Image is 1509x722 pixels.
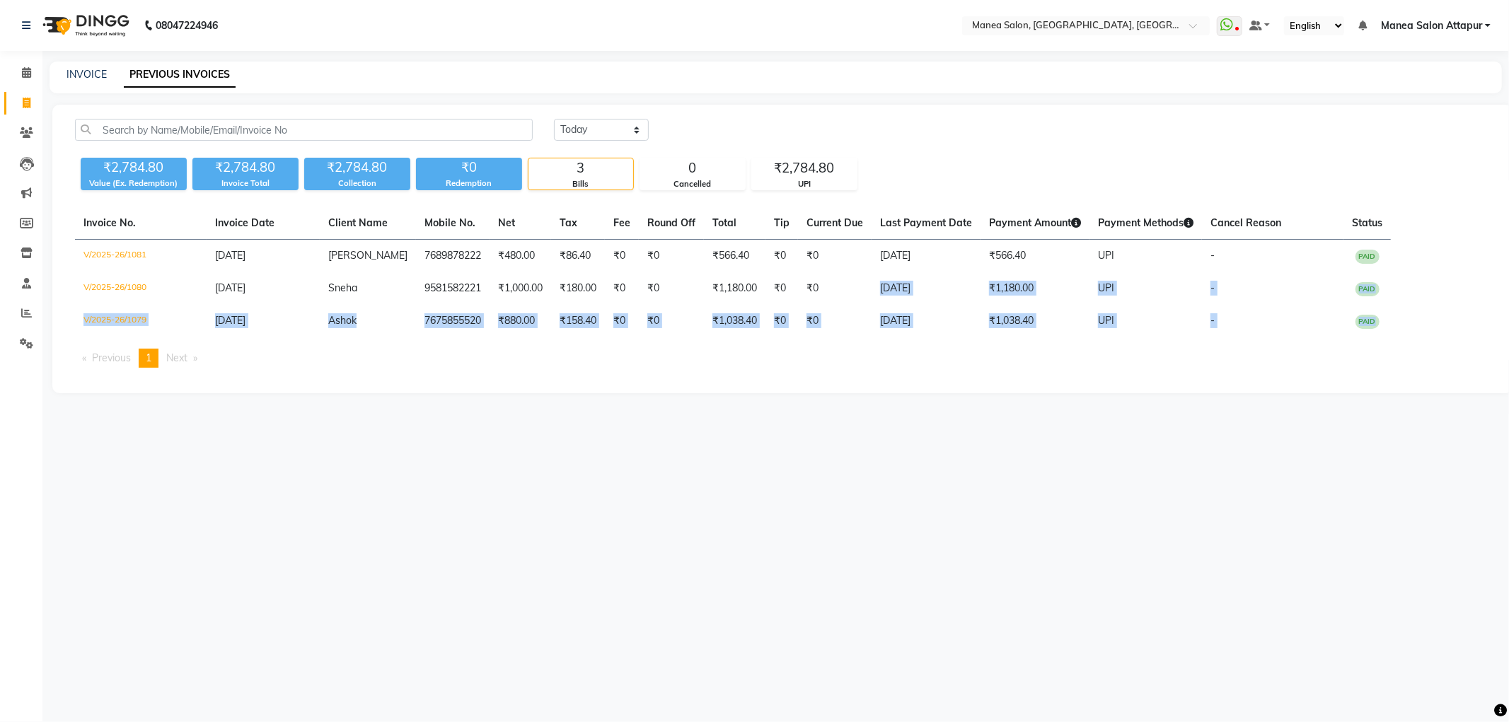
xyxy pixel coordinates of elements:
td: 9581582221 [416,272,490,305]
td: ₹0 [605,272,639,305]
span: Manea Salon Attapur [1381,18,1482,33]
span: Invoice Date [215,216,274,229]
span: Round Off [647,216,695,229]
nav: Pagination [75,349,1490,368]
img: logo [36,6,133,45]
td: ₹0 [639,240,704,273]
td: V/2025-26/1080 [75,272,207,305]
div: ₹2,784.80 [192,158,299,177]
span: Payment Amount [989,216,1081,229]
td: ₹0 [798,240,872,273]
div: ₹0 [416,158,522,177]
span: - [1210,314,1215,327]
td: [DATE] [872,272,981,305]
td: 7675855520 [416,305,490,337]
span: Tax [560,216,577,229]
span: [PERSON_NAME] [328,249,407,262]
td: ₹1,038.40 [981,305,1089,337]
td: ₹480.00 [490,240,551,273]
span: [DATE] [215,314,245,327]
span: [DATE] [215,281,245,294]
b: 08047224946 [156,6,218,45]
td: ₹1,038.40 [704,305,765,337]
span: UPI [1098,314,1114,327]
div: Redemption [416,177,522,190]
td: ₹1,180.00 [704,272,765,305]
span: Previous [92,351,131,364]
td: ₹0 [605,305,639,337]
td: ₹86.40 [551,240,605,273]
td: ₹566.40 [981,240,1089,273]
span: Mobile No. [424,216,475,229]
td: V/2025-26/1081 [75,240,207,273]
span: Cancel Reason [1210,216,1281,229]
td: ₹158.40 [551,305,605,337]
div: ₹2,784.80 [81,158,187,177]
td: ₹0 [798,272,872,305]
span: PAID [1355,315,1380,329]
span: Last Payment Date [880,216,972,229]
span: Total [712,216,736,229]
span: Next [166,351,187,364]
a: INVOICE [67,68,107,81]
td: [DATE] [872,240,981,273]
span: PAID [1355,250,1380,264]
div: ₹2,784.80 [752,158,857,178]
span: Fee [613,216,630,229]
span: - [1210,249,1215,262]
td: ₹566.40 [704,240,765,273]
span: Sneha [328,281,357,294]
div: Invoice Total [192,177,299,190]
span: Invoice No. [83,216,136,229]
span: UPI [1098,281,1114,294]
td: [DATE] [872,305,981,337]
div: Value (Ex. Redemption) [81,177,187,190]
td: ₹1,180.00 [981,272,1089,305]
td: ₹0 [765,305,798,337]
span: PAID [1355,282,1380,296]
td: ₹0 [605,240,639,273]
div: ₹2,784.80 [304,158,410,177]
td: ₹0 [639,305,704,337]
td: ₹0 [798,305,872,337]
td: ₹0 [639,272,704,305]
a: PREVIOUS INVOICES [124,62,236,88]
span: Net [498,216,515,229]
span: Status [1352,216,1382,229]
td: ₹0 [765,272,798,305]
span: 1 [146,351,151,364]
td: V/2025-26/1079 [75,305,207,337]
div: Collection [304,177,410,190]
span: UPI [1098,249,1114,262]
span: Client Name [328,216,388,229]
td: ₹180.00 [551,272,605,305]
span: [DATE] [215,249,245,262]
td: ₹880.00 [490,305,551,337]
span: Ashok [328,314,357,327]
div: 3 [528,158,633,178]
span: Payment Methods [1098,216,1193,229]
div: Bills [528,178,633,190]
span: - [1210,281,1215,294]
input: Search by Name/Mobile/Email/Invoice No [75,119,533,141]
span: Tip [774,216,790,229]
span: Current Due [806,216,863,229]
div: Cancelled [640,178,745,190]
td: ₹0 [765,240,798,273]
td: ₹1,000.00 [490,272,551,305]
td: 7689878222 [416,240,490,273]
div: 0 [640,158,745,178]
div: UPI [752,178,857,190]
